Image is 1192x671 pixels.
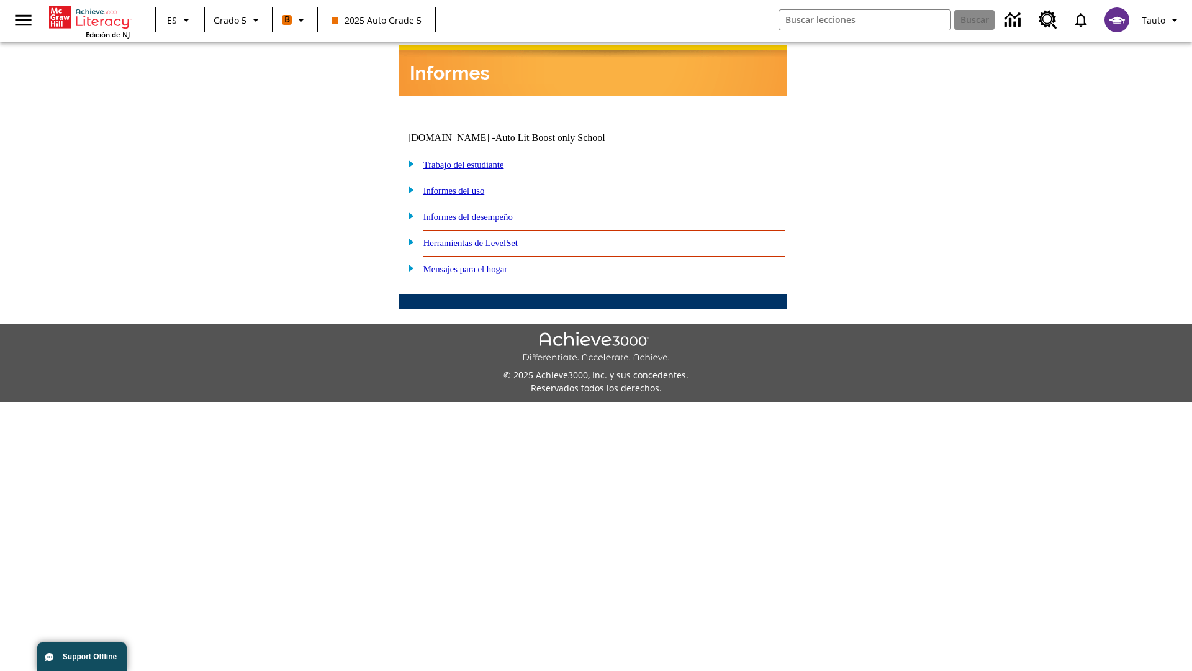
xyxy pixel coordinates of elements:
[495,132,605,143] nobr: Auto Lit Boost only School
[332,14,422,27] span: 2025 Auto Grade 5
[779,10,950,30] input: Buscar campo
[402,236,415,247] img: plus.gif
[402,184,415,195] img: plus.gif
[423,264,508,274] a: Mensajes para el hogar
[5,2,42,39] button: Abrir el menú lateral
[423,238,518,248] a: Herramientas de LevelSet
[277,9,314,31] button: Boost El color de la clase es anaranjado. Cambiar el color de la clase.
[284,12,290,27] span: B
[402,158,415,169] img: plus.gif
[160,9,200,31] button: Lenguaje: ES, Selecciona un idioma
[167,14,177,27] span: ES
[522,332,670,363] img: Achieve3000 Differentiate Accelerate Achieve
[49,4,130,39] div: Portada
[1104,7,1129,32] img: avatar image
[1137,9,1187,31] button: Perfil/Configuración
[63,652,117,661] span: Support Offline
[209,9,268,31] button: Grado: Grado 5, Elige un grado
[423,186,485,196] a: Informes del uso
[402,262,415,273] img: plus.gif
[1097,4,1137,36] button: Escoja un nuevo avatar
[214,14,246,27] span: Grado 5
[1065,4,1097,36] a: Notificaciones
[1031,3,1065,37] a: Centro de recursos, Se abrirá en una pestaña nueva.
[86,30,130,39] span: Edición de NJ
[1142,14,1165,27] span: Tauto
[408,132,636,144] td: [DOMAIN_NAME] -
[423,212,513,222] a: Informes del desempeño
[402,210,415,221] img: plus.gif
[423,160,504,170] a: Trabajo del estudiante
[997,3,1031,37] a: Centro de información
[399,45,787,96] img: header
[37,642,127,671] button: Support Offline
